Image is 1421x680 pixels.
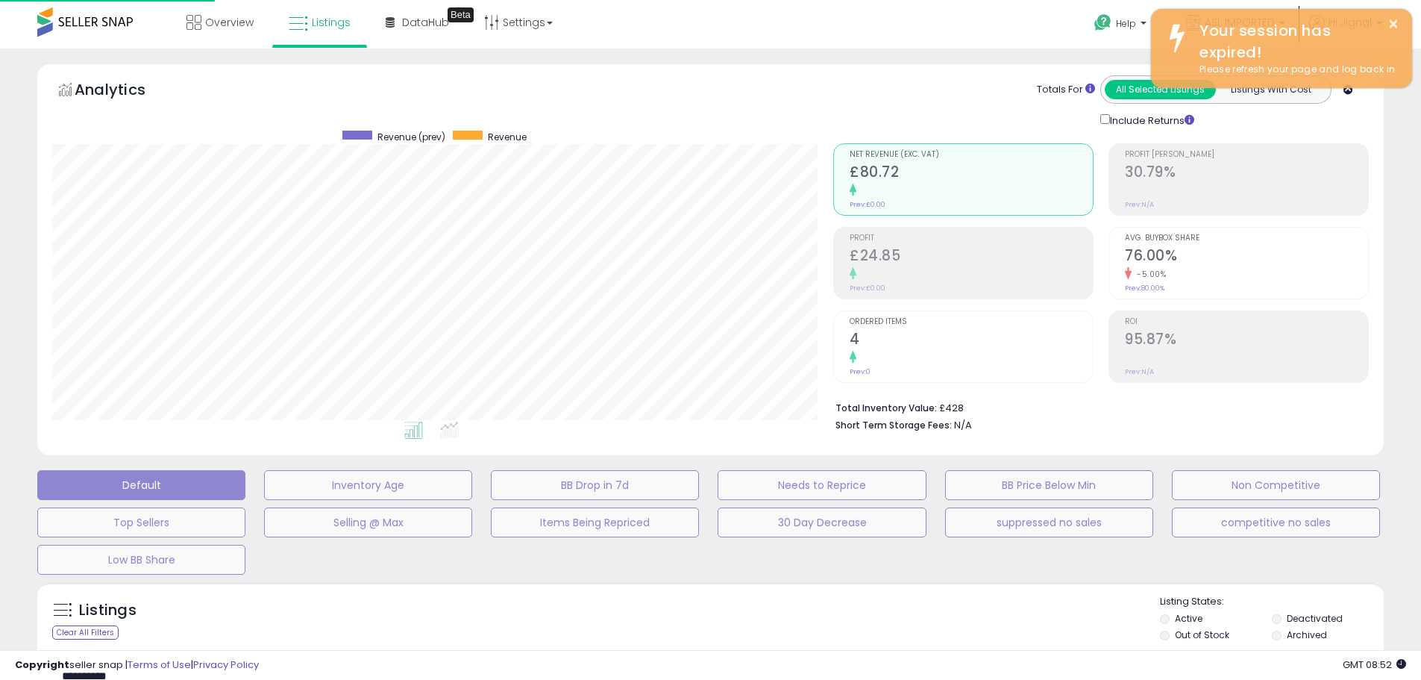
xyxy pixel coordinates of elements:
[1188,20,1401,63] div: Your session has expired!
[1125,200,1154,209] small: Prev: N/A
[1125,318,1368,326] span: ROI
[835,402,937,414] b: Total Inventory Value:
[75,79,175,104] h5: Analytics
[835,398,1358,416] li: £428
[1125,284,1164,293] small: Prev: 80.00%
[1037,83,1095,97] div: Totals For
[1125,234,1368,243] span: Avg. Buybox Share
[491,470,699,500] button: BB Drop in 7d
[1094,13,1112,32] i: Get Help
[1125,331,1368,351] h2: 95.87%
[37,470,245,500] button: Default
[1082,2,1161,49] a: Help
[37,508,245,537] button: Top Sellers
[1105,80,1216,99] button: All Selected Listings
[205,15,254,30] span: Overview
[37,545,245,575] button: Low BB Share
[850,367,871,376] small: Prev: 0
[448,7,474,22] div: Tooltip anchor
[491,508,699,537] button: Items Being Repriced
[718,508,926,537] button: 30 Day Decrease
[850,318,1093,326] span: Ordered Items
[1089,111,1212,128] div: Include Returns
[377,131,445,143] span: Revenue (prev)
[15,658,69,672] strong: Copyright
[945,470,1153,500] button: BB Price Below Min
[1172,508,1380,537] button: competitive no sales
[1125,247,1368,267] h2: 76.00%
[402,15,449,30] span: DataHub
[850,331,1093,351] h2: 4
[1387,15,1399,34] button: ×
[850,163,1093,184] h2: £80.72
[850,284,885,293] small: Prev: £0.00
[312,15,351,30] span: Listings
[718,470,926,500] button: Needs to Reprice
[835,419,952,431] b: Short Term Storage Fees:
[264,508,472,537] button: Selling @ Max
[850,247,1093,267] h2: £24.85
[850,200,885,209] small: Prev: £0.00
[1172,470,1380,500] button: Non Competitive
[945,508,1153,537] button: suppressed no sales
[1188,63,1401,77] div: Please refresh your page and log back in
[1215,80,1326,99] button: Listings With Cost
[1132,269,1166,280] small: -5.00%
[1116,17,1136,30] span: Help
[15,658,259,673] div: seller snap | |
[488,131,527,143] span: Revenue
[850,234,1093,243] span: Profit
[1125,151,1368,159] span: Profit [PERSON_NAME]
[850,151,1093,159] span: Net Revenue (Exc. VAT)
[1125,367,1154,376] small: Prev: N/A
[1125,163,1368,184] h2: 30.79%
[954,418,972,432] span: N/A
[264,470,472,500] button: Inventory Age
